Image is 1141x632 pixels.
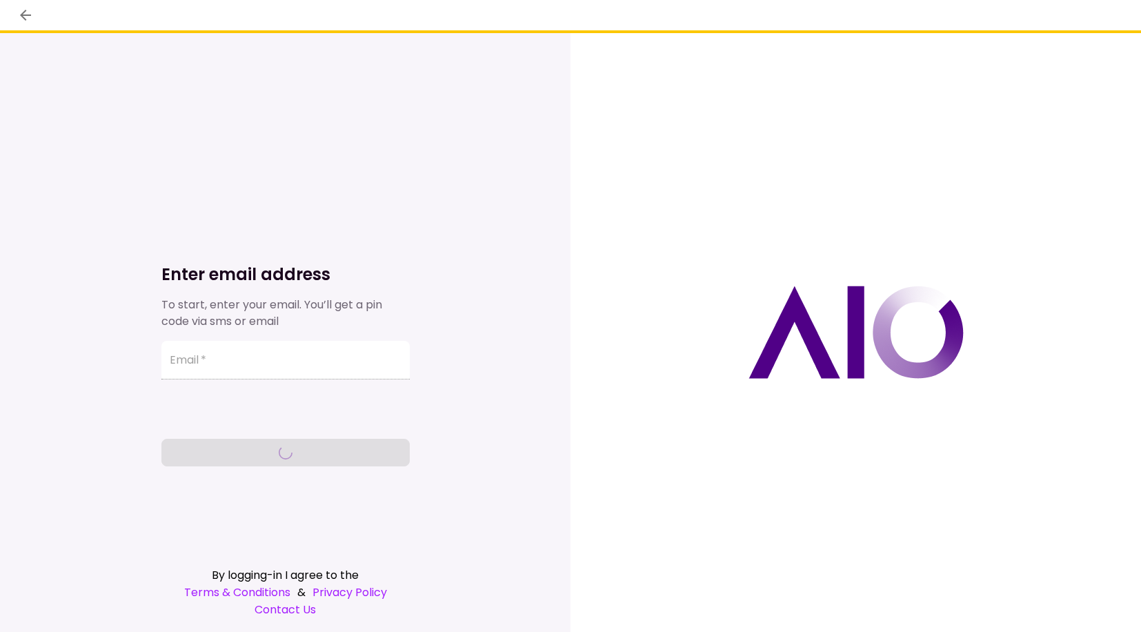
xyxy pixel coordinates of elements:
a: Privacy Policy [312,584,387,601]
div: By logging-in I agree to the [161,566,410,584]
img: AIO logo [748,286,964,379]
div: To start, enter your email. You’ll get a pin code via sms or email [161,297,410,330]
button: back [14,3,37,27]
div: & [161,584,410,601]
a: Contact Us [161,601,410,618]
a: Terms & Conditions [184,584,290,601]
h1: Enter email address [161,264,410,286]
